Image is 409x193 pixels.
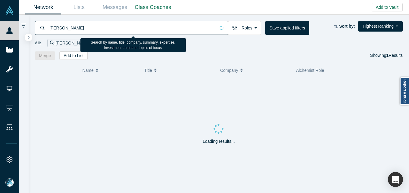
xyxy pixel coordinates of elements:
[144,64,214,77] button: Title
[296,68,324,73] span: Alchemist Role
[133,0,173,14] a: Class Coaches
[386,53,389,58] strong: 1
[5,6,14,15] img: Alchemist Vault Logo
[97,0,133,14] a: Messages
[220,64,290,77] button: Company
[339,24,355,29] strong: Sort by:
[35,40,41,46] span: All:
[5,178,14,187] img: Mia Scott's Account
[372,3,403,11] button: Add to Vault
[370,51,403,60] div: Showing
[59,51,88,60] button: Add to List
[203,138,235,145] p: Loading results...
[358,21,403,32] button: Highest Ranking
[35,51,55,60] button: Merge
[220,64,238,77] span: Company
[25,0,61,14] a: Network
[228,21,261,35] button: Roles
[61,0,97,14] a: Lists
[265,21,309,35] button: Save applied filters
[400,77,409,105] a: Report a bug!
[90,40,95,47] button: Remove Filter
[82,64,93,77] span: Name
[386,53,403,58] span: Results
[47,39,97,47] div: [PERSON_NAME]
[144,64,152,77] span: Title
[82,64,138,77] button: Name
[49,21,215,35] input: Search by name, title, company, summary, expertise, investment criteria or topics of focus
